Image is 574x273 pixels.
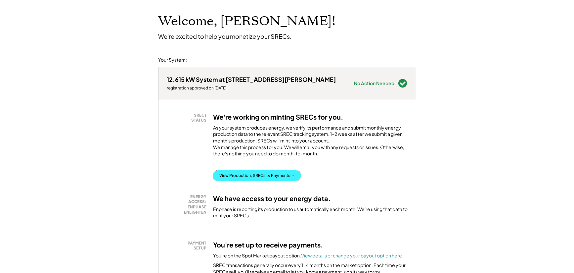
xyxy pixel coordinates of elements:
div: As your system produces energy, we verify its performance and submit monthly energy production da... [213,125,408,160]
h1: Welcome, [PERSON_NAME]! [158,14,335,29]
div: No Action Needed [354,81,394,85]
a: View details or change your payout option here. [301,252,403,258]
div: Your System: [158,57,187,63]
div: ENERGY ACCESS: ENPHASE ENLIGHTEN [170,194,206,215]
button: View Production, SRECs, & Payments → [213,170,301,181]
div: You're on the Spot Market payout option. [213,252,403,259]
div: We're excited to help you monetize your SRECs. [158,32,291,40]
h3: We're working on minting SRECs for you. [213,113,343,121]
div: 12.615 kW System at [STREET_ADDRESS][PERSON_NAME] [167,76,336,83]
h3: We have access to your energy data. [213,194,331,203]
div: registration approved on [DATE] [167,85,336,91]
h3: You're set up to receive payments. [213,241,323,249]
div: SRECs STATUS [170,113,206,123]
div: Enphase is reporting its production to us automatically each month. We're using that data to mint... [213,206,408,219]
div: PAYMENT SETUP [170,241,206,251]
